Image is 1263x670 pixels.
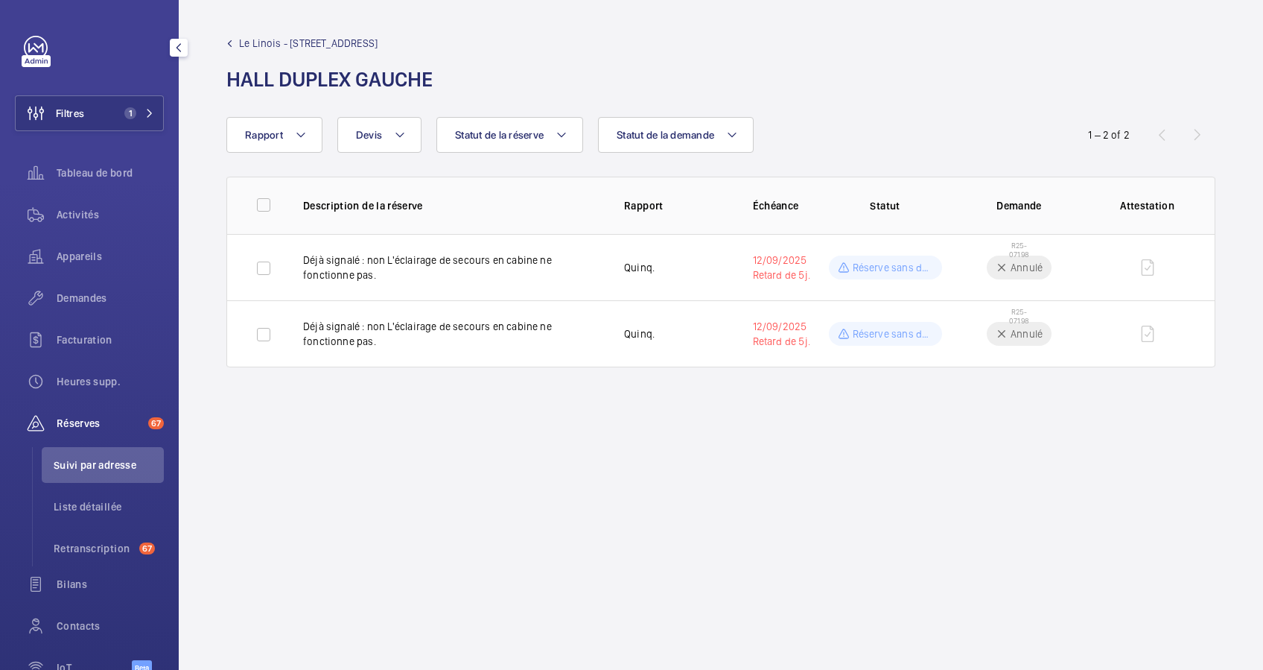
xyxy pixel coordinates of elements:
[124,107,136,119] span: 1
[1110,198,1185,213] p: Attestation
[57,332,164,347] span: Facturation
[617,129,714,141] span: Statut de la demande
[57,416,142,431] span: Réserves
[148,417,164,429] span: 67
[963,198,1076,213] p: Demande
[356,129,382,141] span: Devis
[753,268,810,282] div: Retard de 5j.
[54,458,164,473] span: Suivi par adresse
[303,198,600,213] p: Description de la réserve
[455,129,544,141] span: Statut de la réserve
[753,198,818,213] p: Échéance
[853,260,933,275] p: Réserve sans demande
[239,36,378,51] span: Le Linois - [STREET_ADDRESS]
[1011,260,1043,275] p: Annulé
[54,499,164,514] span: Liste détaillée
[624,260,655,275] p: Quinq.
[56,106,84,121] span: Filtres
[1003,307,1036,325] span: R25-07198
[829,198,942,213] p: Statut
[753,334,810,349] div: Retard de 5j.
[303,319,600,349] p: Déjà signalé : non L'éclairage de secours en cabine ne fonctionne pas.
[337,117,421,153] button: Devis
[624,326,655,341] p: Quinq.
[1088,127,1130,142] div: 1 – 2 of 2
[57,165,164,180] span: Tableau de bord
[57,249,164,264] span: Appareils
[436,117,583,153] button: Statut de la réserve
[303,253,600,282] p: Déjà signalé : non L'éclairage de secours en cabine ne fonctionne pas.
[853,326,933,341] p: Réserve sans demande
[15,95,164,131] button: Filtres1
[57,619,164,633] span: Contacts
[57,374,164,389] span: Heures supp.
[1011,326,1043,341] p: Annulé
[226,117,322,153] button: Rapport
[624,198,728,213] p: Rapport
[753,253,810,268] p: 12/09/2025
[139,543,155,554] span: 67
[57,577,164,592] span: Bilans
[598,117,754,153] button: Statut de la demande
[57,207,164,222] span: Activités
[54,541,133,556] span: Retranscription
[226,66,442,93] h1: HALL DUPLEX GAUCHE
[753,319,810,334] p: 12/09/2025
[1003,241,1036,259] span: R25-07198
[245,129,283,141] span: Rapport
[57,291,164,306] span: Demandes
